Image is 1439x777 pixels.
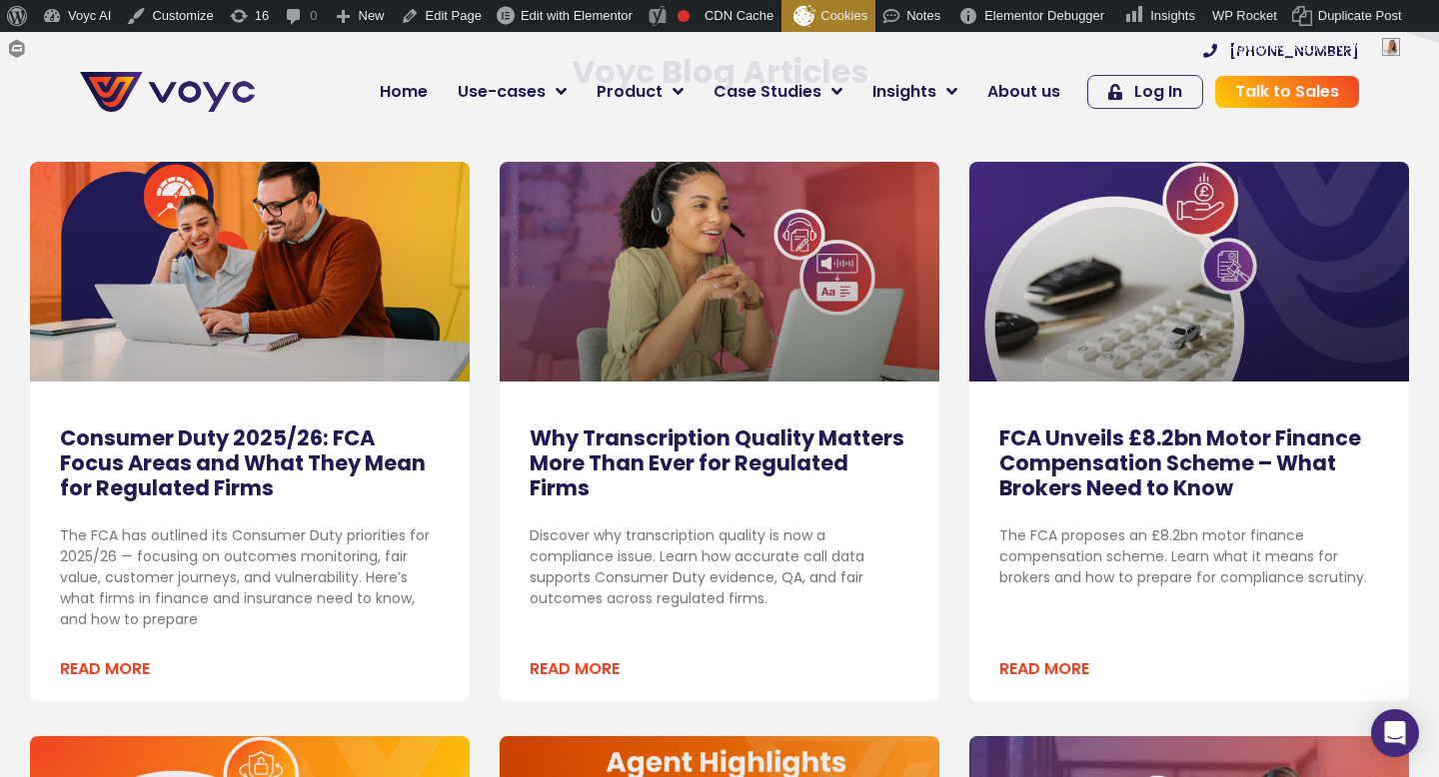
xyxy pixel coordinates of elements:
[1134,84,1182,100] span: Log In
[678,10,690,22] div: Focus keyphrase not set
[714,80,821,104] span: Case Studies
[530,423,904,502] a: Why Transcription Quality Matters More Than Ever for Regulated Firms
[1235,84,1339,100] span: Talk to Sales
[530,525,909,609] p: Discover why transcription quality is now a compliance issue. Learn how accurate call data suppor...
[80,72,255,112] img: voyc-full-logo
[365,72,443,112] a: Home
[857,72,972,112] a: Insights
[60,657,150,681] a: Read more about Consumer Duty 2025/26: FCA Focus Areas and What They Mean for Regulated Firms
[521,8,633,23] span: Edit with Elementor
[60,525,440,630] p: The FCA has outlined its Consumer Duty priorities for 2025/26 — focusing on outcomes monitoring, ...
[872,80,936,104] span: Insights
[987,80,1060,104] span: About us
[999,525,1379,588] p: The FCA proposes an £8.2bn motor finance compensation scheme. Learn what it means for brokers and...
[1371,709,1419,757] div: Open Intercom Messenger
[1087,75,1203,109] a: Log In
[999,657,1089,681] a: Read more about FCA Unveils £8.2bn Motor Finance Compensation Scheme – What Brokers Need to Know
[458,80,546,104] span: Use-cases
[1203,44,1359,58] a: [PHONE_NUMBER]
[1220,32,1408,64] a: Howdy,
[380,80,428,104] span: Home
[999,423,1361,502] a: FCA Unveils £8.2bn Motor Finance Compensation Scheme – What Brokers Need to Know
[33,32,70,64] span: Forms
[530,657,620,681] a: Read more about Why Transcription Quality Matters More Than Ever for Regulated Firms
[1215,76,1359,108] a: Talk to Sales
[699,72,857,112] a: Case Studies
[972,72,1075,112] a: About us
[1269,40,1376,55] span: [PERSON_NAME]
[60,423,426,502] a: Consumer Duty 2025/26: FCA Focus Areas and What They Mean for Regulated Firms
[582,72,699,112] a: Product
[597,80,663,104] span: Product
[1150,8,1195,23] span: Insights
[443,72,582,112] a: Use-cases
